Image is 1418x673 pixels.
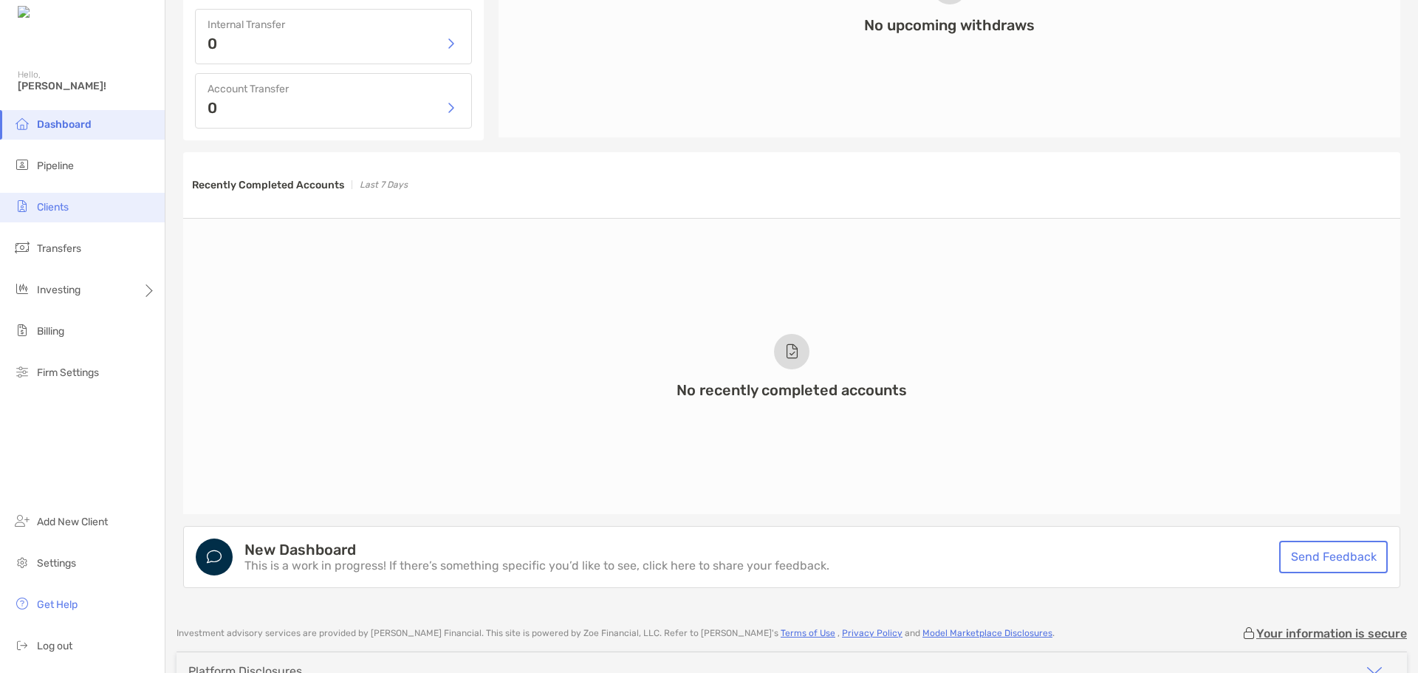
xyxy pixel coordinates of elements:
h4: New Dashboard [244,542,829,557]
p: This is a work in progress! If there’s something specific you’d like to see, click here to share ... [244,560,829,572]
a: Model Marketplace Disclosures [922,628,1052,638]
img: Zoe Logo [18,6,81,20]
h4: Account Transfer [208,83,459,95]
span: Add New Client [37,516,108,528]
span: Pipeline [37,160,74,172]
img: settings icon [13,553,31,571]
span: Transfers [37,242,81,255]
img: billing icon [13,321,31,339]
span: Clients [37,201,69,213]
img: dashboard icon [13,115,31,132]
p: Investment advisory services are provided by [PERSON_NAME] Financial . This site is powered by Zo... [177,628,1055,639]
span: [PERSON_NAME]! [18,80,156,92]
a: Terms of Use [781,628,835,638]
h3: Recently Completed Accounts [192,179,344,191]
p: Your information is secure [1256,626,1407,640]
a: Send Feedback [1279,541,1388,573]
img: pipeline icon [13,156,31,174]
span: Settings [37,557,76,570]
h3: No upcoming withdraws [864,16,1035,34]
span: Investing [37,284,81,296]
p: 0 [208,36,217,51]
span: Firm Settings [37,366,99,379]
img: firm-settings icon [13,363,31,380]
h3: No recently completed accounts [677,381,907,399]
span: Get Help [37,598,78,611]
img: clients icon [13,197,31,215]
img: transfers icon [13,239,31,256]
img: logout icon [13,636,31,654]
span: Dashboard [37,118,92,131]
h4: Internal Transfer [208,18,459,31]
img: add_new_client icon [13,512,31,530]
p: Last 7 Days [360,176,408,194]
img: get-help icon [13,595,31,612]
img: investing icon [13,280,31,298]
span: Billing [37,325,64,338]
span: Log out [37,640,72,652]
p: 0 [208,100,217,115]
a: Privacy Policy [842,628,902,638]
